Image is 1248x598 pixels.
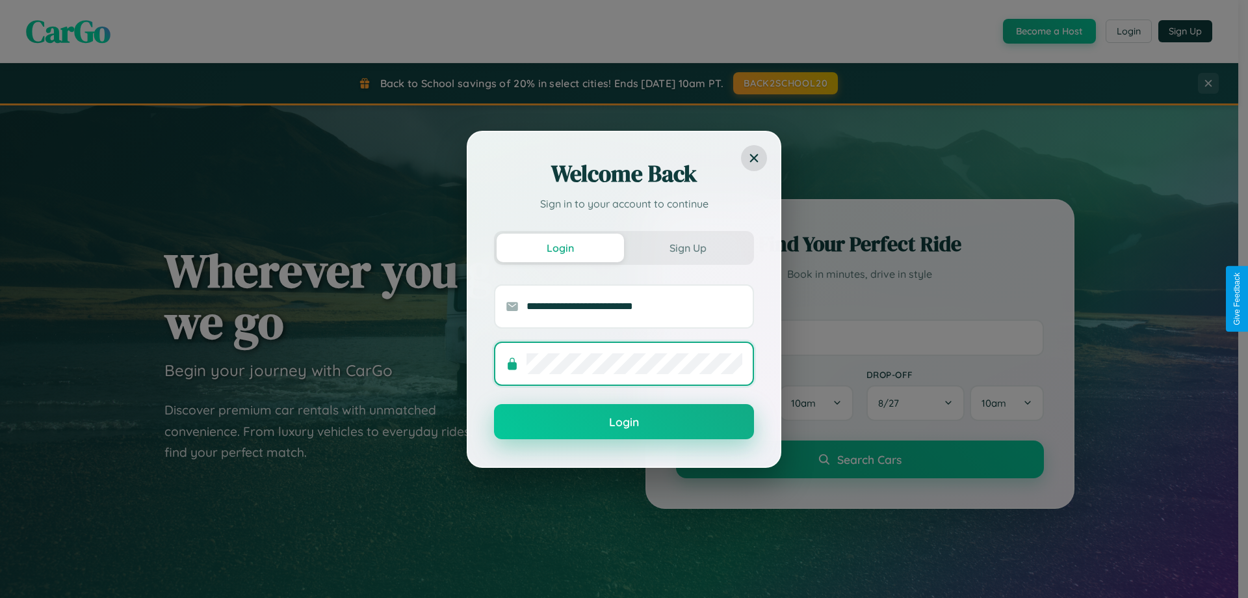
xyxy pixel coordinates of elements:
[494,404,754,439] button: Login
[494,196,754,211] p: Sign in to your account to continue
[494,158,754,189] h2: Welcome Back
[1232,273,1241,325] div: Give Feedback
[624,234,751,262] button: Sign Up
[497,234,624,262] button: Login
